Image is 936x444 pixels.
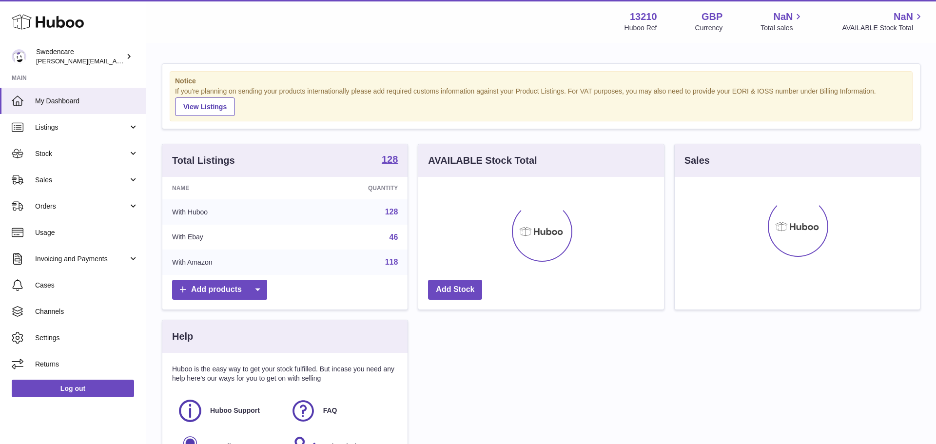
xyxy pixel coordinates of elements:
[382,154,398,166] a: 128
[162,225,296,250] td: With Ebay
[702,10,722,23] strong: GBP
[36,47,124,66] div: Swedencare
[172,365,398,383] p: Huboo is the easy way to get your stock fulfilled. But incase you need any help here's our ways f...
[162,199,296,225] td: With Huboo
[385,258,398,266] a: 118
[175,77,907,86] strong: Notice
[390,233,398,241] a: 46
[175,97,235,116] a: View Listings
[290,398,393,424] a: FAQ
[760,10,804,33] a: NaN Total sales
[172,330,193,343] h3: Help
[35,228,138,237] span: Usage
[323,406,337,415] span: FAQ
[35,360,138,369] span: Returns
[162,250,296,275] td: With Amazon
[842,23,924,33] span: AVAILABLE Stock Total
[162,177,296,199] th: Name
[172,154,235,167] h3: Total Listings
[35,254,128,264] span: Invoicing and Payments
[624,23,657,33] div: Huboo Ref
[172,280,267,300] a: Add products
[630,10,657,23] strong: 13210
[177,398,280,424] a: Huboo Support
[35,333,138,343] span: Settings
[773,10,793,23] span: NaN
[428,154,537,167] h3: AVAILABLE Stock Total
[684,154,710,167] h3: Sales
[894,10,913,23] span: NaN
[35,307,138,316] span: Channels
[385,208,398,216] a: 128
[296,177,408,199] th: Quantity
[12,380,134,397] a: Log out
[35,175,128,185] span: Sales
[35,123,128,132] span: Listings
[210,406,260,415] span: Huboo Support
[35,149,128,158] span: Stock
[760,23,804,33] span: Total sales
[35,281,138,290] span: Cases
[175,87,907,116] div: If you're planning on sending your products internationally please add required customs informati...
[35,202,128,211] span: Orders
[842,10,924,33] a: NaN AVAILABLE Stock Total
[428,280,482,300] a: Add Stock
[36,57,195,65] span: [PERSON_NAME][EMAIL_ADDRESS][DOMAIN_NAME]
[35,97,138,106] span: My Dashboard
[382,154,398,164] strong: 128
[695,23,723,33] div: Currency
[12,49,26,64] img: rebecca.fall@swedencare.co.uk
